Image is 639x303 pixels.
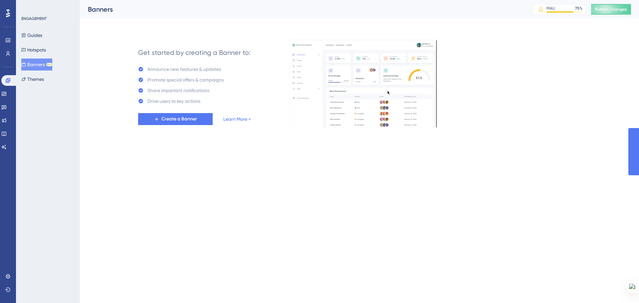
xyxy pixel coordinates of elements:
img: 529d90adb73e879a594bca603b874522.gif [290,40,437,128]
div: Banners [88,5,516,14]
div: MAU [546,6,555,11]
div: Share important notifications [147,86,209,94]
button: Hotspots [21,44,46,56]
div: Get started by creating a Banner to: [138,48,251,57]
span: Publish Changes [595,7,627,12]
div: Promote special offers & campaigns [147,76,224,84]
button: BannersBETA [21,59,52,71]
div: ENGAGEMENT [21,16,47,21]
button: Create a Banner [138,113,213,125]
div: Drive users to key actions [147,97,200,105]
button: Guides [21,29,42,41]
a: Learn More > [223,115,251,123]
button: Themes [21,73,44,85]
div: Announce new features & updates [147,65,221,73]
div: 75 % [575,6,582,11]
iframe: UserGuiding AI Assistant Launcher [611,277,631,297]
span: Create a Banner [161,115,197,123]
div: BETA [46,63,52,66]
button: Publish Changes [591,4,631,15]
